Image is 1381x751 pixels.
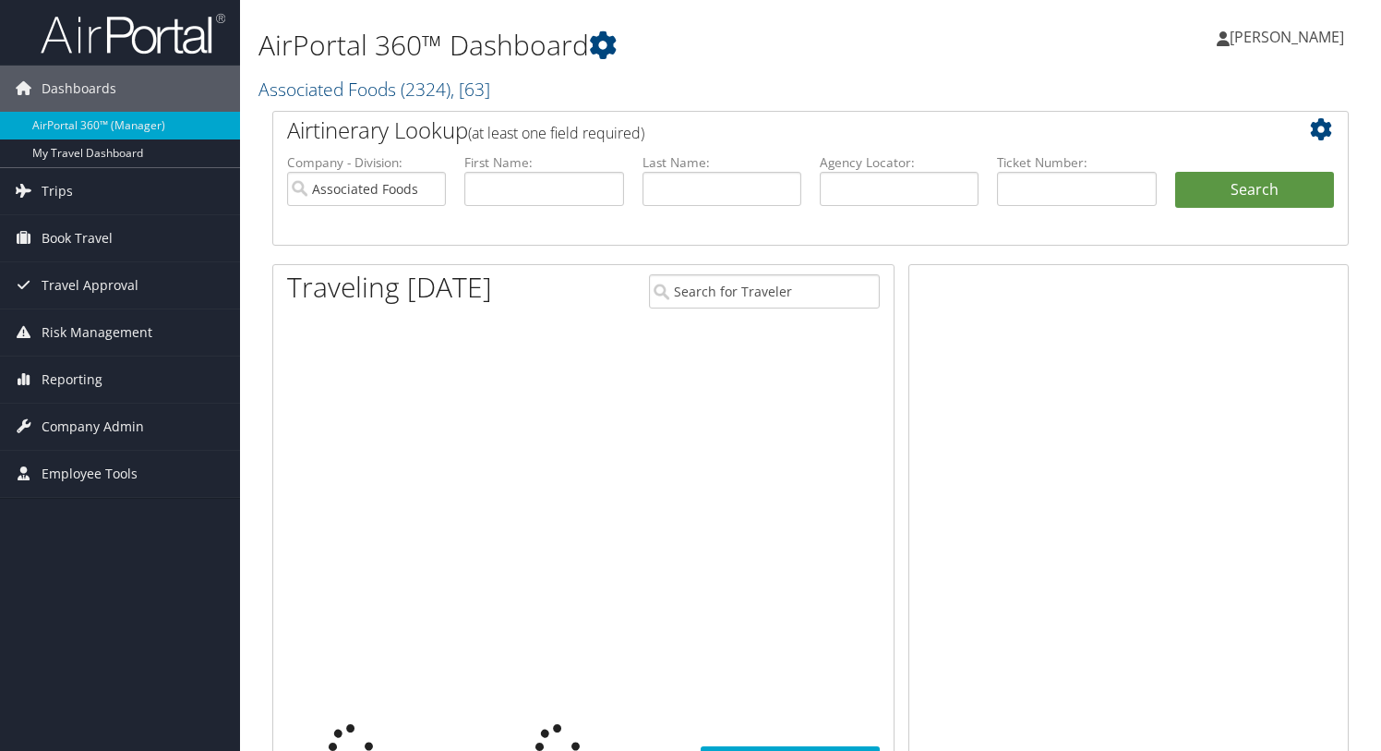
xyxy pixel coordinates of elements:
[468,123,644,143] span: (at least one field required)
[258,77,490,102] a: Associated Foods
[42,357,102,403] span: Reporting
[42,404,144,450] span: Company Admin
[42,451,138,497] span: Employee Tools
[401,77,450,102] span: ( 2324 )
[42,262,138,309] span: Travel Approval
[464,153,623,172] label: First Name:
[287,115,1244,146] h2: Airtinerary Lookup
[42,309,152,356] span: Risk Management
[997,153,1156,172] label: Ticket Number:
[287,153,446,172] label: Company - Division:
[820,153,979,172] label: Agency Locator:
[450,77,490,102] span: , [ 63 ]
[42,215,113,261] span: Book Travel
[41,12,225,55] img: airportal-logo.png
[649,274,880,309] input: Search for Traveler
[1217,9,1363,65] a: [PERSON_NAME]
[287,268,492,307] h1: Traveling [DATE]
[42,168,73,214] span: Trips
[1175,172,1334,209] button: Search
[1230,27,1344,47] span: [PERSON_NAME]
[258,26,994,65] h1: AirPortal 360™ Dashboard
[642,153,801,172] label: Last Name:
[42,66,116,112] span: Dashboards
